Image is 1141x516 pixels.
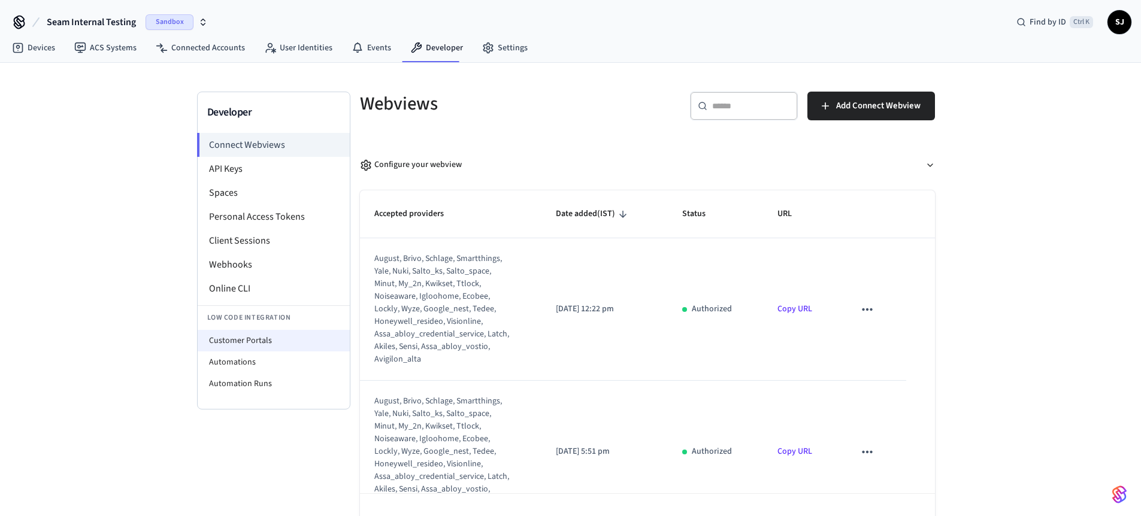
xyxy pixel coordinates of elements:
li: Connect Webviews [197,133,350,157]
li: Client Sessions [198,229,350,253]
span: Status [682,205,721,223]
a: Developer [401,37,473,59]
button: Add Connect Webview [807,92,935,120]
div: Find by IDCtrl K [1007,11,1103,33]
li: Low Code Integration [198,305,350,330]
a: Copy URL [777,303,812,315]
button: Configure your webview [360,149,935,181]
li: Spaces [198,181,350,205]
span: URL [777,205,807,223]
h5: Webviews [360,92,640,116]
a: Copy URL [777,445,812,457]
a: Connected Accounts [146,37,255,59]
button: SJ [1107,10,1131,34]
a: Events [342,37,401,59]
li: Online CLI [198,277,350,301]
p: Authorized [692,303,732,315]
li: Automations [198,351,350,373]
a: ACS Systems [65,37,146,59]
span: Seam Internal Testing [47,15,136,29]
li: Webhooks [198,253,350,277]
li: API Keys [198,157,350,181]
div: august, brivo, schlage, smartthings, yale, nuki, salto_ks, salto_space, minut, my_2n, kwikset, tt... [374,253,512,366]
li: Automation Runs [198,373,350,394]
p: [DATE] 12:22 pm [556,303,653,315]
a: Settings [473,37,537,59]
span: Date added(IST) [556,205,631,223]
img: SeamLogoGradient.69752ec5.svg [1112,485,1127,504]
li: Customer Portals [198,330,350,351]
a: Devices [2,37,65,59]
span: SJ [1109,11,1130,33]
span: Find by ID [1030,16,1066,28]
div: august, brivo, schlage, smartthings, yale, nuki, salto_ks, salto_space, minut, my_2n, kwikset, tt... [374,395,512,508]
p: [DATE] 5:51 pm [556,445,653,458]
h3: Developer [207,104,340,121]
span: Accepted providers [374,205,459,223]
span: Ctrl K [1070,16,1093,28]
a: User Identities [255,37,342,59]
p: Authorized [692,445,732,458]
li: Personal Access Tokens [198,205,350,229]
span: Add Connect Webview [836,98,921,114]
span: Sandbox [146,14,193,30]
div: Configure your webview [360,159,462,171]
